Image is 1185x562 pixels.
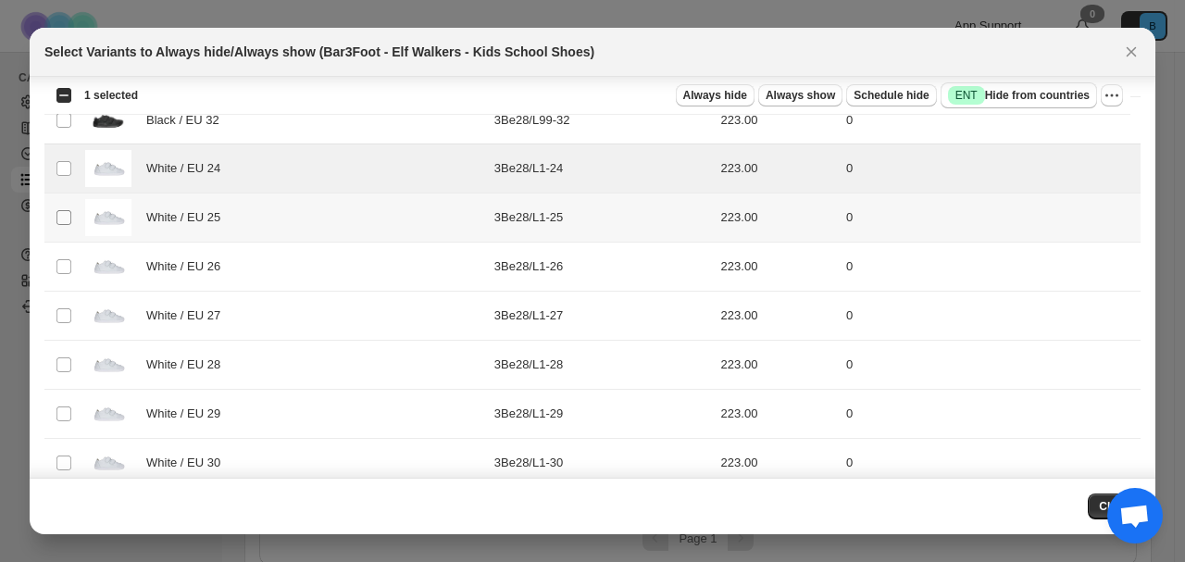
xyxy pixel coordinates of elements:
button: Always hide [676,84,755,106]
img: Screenshot_2024-08-07_at_18.59.02.png [85,444,131,481]
td: 3Be28/L1-29 [489,389,716,438]
td: 0 [841,243,1141,292]
button: More actions [1101,84,1123,106]
span: White / EU 27 [146,306,231,325]
td: 223.00 [716,97,841,144]
td: 3Be28/L1-26 [489,243,716,292]
td: 3Be28/L1-24 [489,144,716,194]
td: 3Be28/L1-27 [489,291,716,340]
a: Open chat [1107,488,1163,543]
img: Screenshot_2024-08-07_at_18.59.02.png [85,199,131,236]
button: Close [1118,39,1144,65]
button: Close [1088,493,1141,519]
td: 223.00 [716,438,841,487]
td: 3Be28/L1-28 [489,340,716,389]
img: Screenshot_2024-08-07_at_18.59.02.png [85,248,131,285]
td: 0 [841,144,1141,194]
img: Screenshot_2024-09-12_at_16.50.02.png [85,103,131,138]
span: White / EU 25 [146,208,231,227]
td: 223.00 [716,243,841,292]
span: White / EU 26 [146,257,231,276]
td: 3Be28/L99-32 [489,97,716,144]
td: 223.00 [716,340,841,389]
span: Black / EU 32 [146,111,230,130]
span: ENT [955,88,978,103]
span: Hide from countries [948,86,1090,105]
span: White / EU 29 [146,405,231,423]
td: 0 [841,97,1141,144]
td: 223.00 [716,194,841,243]
button: Always show [758,84,842,106]
span: 1 selected [84,88,138,103]
span: White / EU 28 [146,356,231,374]
img: Screenshot_2024-08-07_at_18.59.02.png [85,297,131,334]
td: 223.00 [716,144,841,194]
button: SuccessENTHide from countries [941,82,1097,108]
span: Always show [766,88,835,103]
span: White / EU 30 [146,454,231,472]
td: 0 [841,194,1141,243]
td: 0 [841,389,1141,438]
span: Close [1099,499,1129,514]
button: Schedule hide [846,84,936,106]
td: 3Be28/L1-30 [489,438,716,487]
span: White / EU 24 [146,159,231,178]
td: 3Be28/L1-25 [489,194,716,243]
img: Screenshot_2024-08-07_at_18.59.02.png [85,346,131,383]
img: Screenshot_2024-08-07_at_18.59.02.png [85,395,131,432]
span: Schedule hide [854,88,929,103]
h2: Select Variants to Always hide/Always show (Bar3Foot - Elf Walkers - Kids School Shoes) [44,43,594,61]
span: Always hide [683,88,747,103]
td: 0 [841,438,1141,487]
img: Screenshot_2024-08-07_at_18.59.02.png [85,150,131,187]
td: 0 [841,291,1141,340]
td: 0 [841,340,1141,389]
td: 223.00 [716,291,841,340]
td: 223.00 [716,389,841,438]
